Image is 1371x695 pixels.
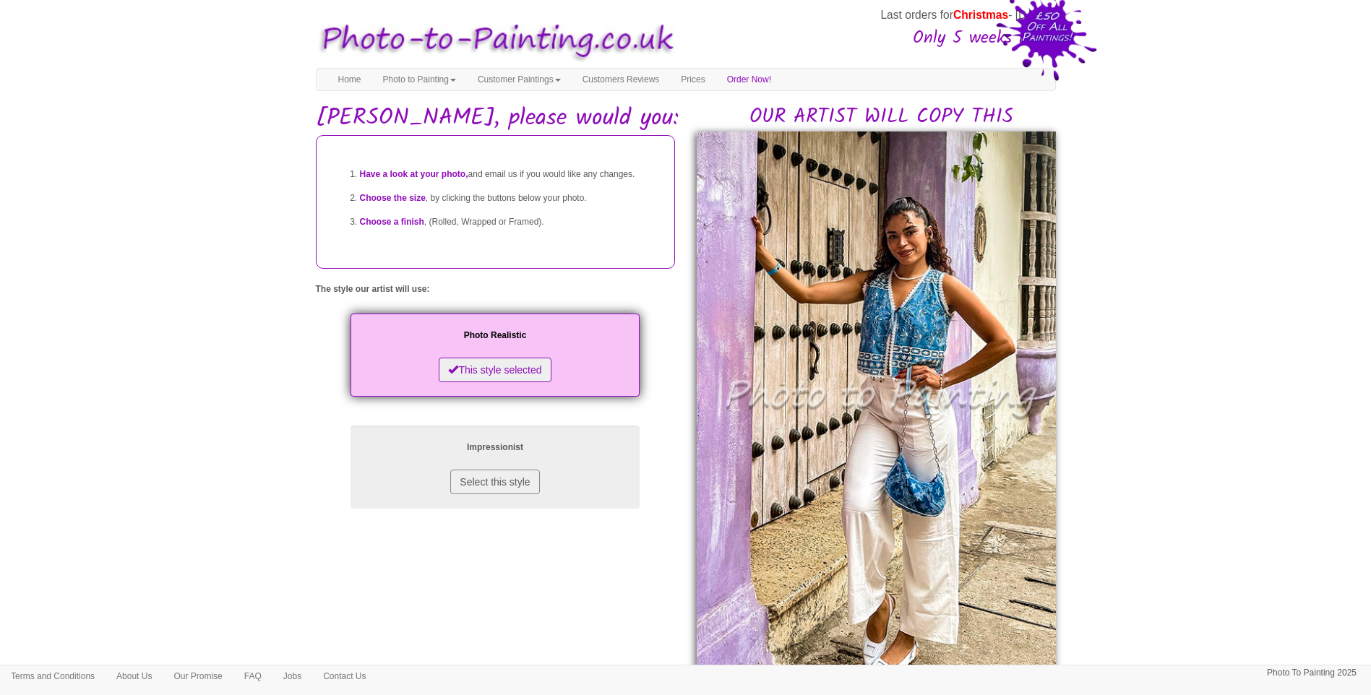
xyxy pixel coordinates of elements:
span: Christmas [953,9,1008,21]
a: Contact Us [312,665,377,687]
li: , by clicking the buttons below your photo. [360,186,660,210]
span: Choose a finish [360,217,424,227]
a: Prices [670,69,715,90]
a: Order Now! [716,69,782,90]
a: Our Promise [163,665,233,687]
button: Select this style [450,470,539,494]
p: Photo To Painting 2025 [1267,665,1357,681]
a: FAQ [233,665,272,687]
img: Photo to Painting [309,13,679,69]
a: About Us [106,665,163,687]
a: Customers Reviews [572,69,671,90]
p: Impressionist [365,440,625,455]
li: and email us if you would like any changes. [360,163,660,186]
a: Jobs [272,665,312,687]
span: Choose the size [360,193,426,203]
h1: [PERSON_NAME], please would you: [316,105,1056,131]
h3: Only 5 weeks left! [681,29,1051,48]
label: The style our artist will use: [316,283,430,295]
p: Photo Realistic [365,328,625,343]
li: , (Rolled, Wrapped or Framed). [360,210,660,234]
h2: OUR ARTIST WILL COPY THIS [708,106,1056,129]
a: Photo to Painting [372,69,467,90]
span: Have a look at your photo, [360,169,468,179]
span: Last orders for - [DATE] [880,9,1050,21]
a: Home [327,69,372,90]
button: This style selected [439,358,551,382]
a: Customer Paintings [467,69,572,90]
